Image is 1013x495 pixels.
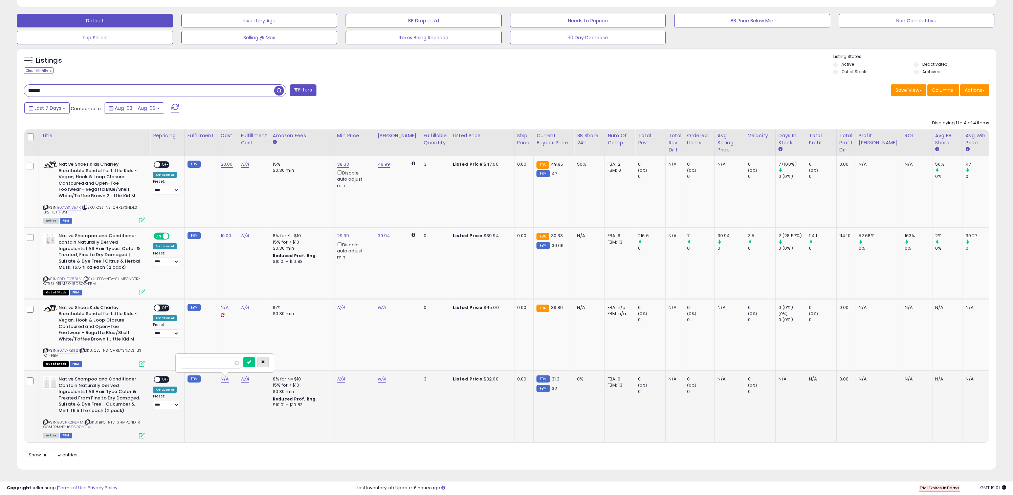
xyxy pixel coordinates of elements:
[17,14,173,27] button: Default
[748,305,775,311] div: 0
[60,218,72,224] span: FBM
[748,389,775,395] div: 0
[608,376,630,382] div: FBA: 0
[337,376,345,383] a: N/A
[608,239,630,245] div: FBM: 13
[966,245,993,251] div: 0
[154,233,163,239] span: ON
[517,233,528,239] div: 0.00
[453,132,511,139] div: Listed Price
[668,305,679,311] div: N/A
[337,132,372,139] div: Min Price
[608,161,630,167] div: FBA: 2
[839,376,851,382] div: 0.00
[809,311,818,316] small: (0%)
[273,253,317,259] b: Reduced Prof. Rng.
[687,305,714,311] div: 0
[71,105,102,112] span: Compared to:
[966,161,993,167] div: 47
[188,161,201,168] small: FBM
[687,173,714,180] div: 0
[43,161,57,168] img: 41x+d4fFPPL._SL40_.jpg
[839,14,995,27] button: Non Competitive
[927,84,959,96] button: Columns
[357,485,1006,491] div: Last InventoryLab Update: 6 hours ago.
[638,305,665,311] div: 0
[966,233,993,239] div: 30.27
[920,485,960,491] span: Trial Expires in days
[687,161,714,167] div: 0
[687,383,697,388] small: (0%)
[809,245,836,251] div: 0
[841,61,854,67] label: Active
[552,170,557,177] span: 47
[453,304,484,311] b: Listed Price:
[43,205,139,215] span: | SKU: CSJ-NS-CHRLYSNDLS-LK2-1CT-FBM
[935,132,960,146] div: Avg BB Share
[24,102,70,114] button: Last 7 Days
[57,205,81,210] a: B07VBNV57R
[58,484,87,491] a: Terms of Use
[517,305,528,311] div: 0.00
[839,305,851,311] div: 0.00
[778,311,788,316] small: (0%)
[181,31,337,44] button: Selling @ Max
[668,132,681,153] div: Total Rev. Diff.
[153,387,177,393] div: Amazon AI
[17,31,173,44] button: Top Sellers
[153,172,177,178] div: Amazon AI
[778,146,783,152] small: Days In Stock.
[517,376,528,382] div: 0.00
[966,132,990,146] div: Avg Win Price
[839,132,853,153] div: Total Profit Diff.
[160,377,171,383] span: OFF
[70,290,82,295] span: FBM
[638,383,647,388] small: (0%)
[188,304,201,311] small: FBM
[453,161,509,167] div: $47.00
[608,132,632,146] div: Num of Comp.
[36,56,62,65] h5: Listings
[59,161,141,201] b: Native Shoes Kids Charley Breathable Sandal for Little Kids - Vegan, Hook & Loop Closure Contoure...
[59,376,141,415] b: Native Shampoo and Conditioner Contain Naturally Derived Ingredients | All Hair Type Color & Trea...
[859,233,902,239] div: 52.68%
[241,304,249,311] a: N/A
[859,305,897,311] div: N/A
[160,162,171,168] span: OFF
[43,305,145,366] div: ASIN:
[453,305,509,311] div: $45.00
[577,161,599,167] div: 50%
[273,396,317,402] b: Reduced Prof. Rng.
[809,233,836,239] div: 114.1
[687,132,712,146] div: Ordered Items
[273,139,277,145] small: Amazon Fees.
[188,232,201,239] small: FBM
[638,173,665,180] div: 0
[378,161,390,168] a: 49.99
[552,385,557,392] span: 32
[932,120,989,126] div: Displaying 1 to 4 of 4 items
[7,485,117,491] div: seller snap | |
[552,376,560,382] span: 31.3
[29,452,78,458] span: Show: entries
[718,161,740,167] div: N/A
[273,239,329,245] div: 15% for > $10
[778,376,801,382] div: N/A
[778,161,806,167] div: 7 (100%)
[809,305,836,311] div: 0
[115,105,156,111] span: Aug-03 - Aug-09
[718,233,745,239] div: 30.94
[290,84,316,96] button: Filters
[718,132,742,153] div: Avg Selling Price
[273,311,329,317] div: $0.30 min
[57,348,78,353] a: B07VFXB1T2
[946,485,950,491] b: 11
[273,376,329,382] div: 8% for <= $10
[718,376,740,382] div: N/A
[577,305,599,311] div: N/A
[608,305,630,311] div: FBA: n/a
[778,173,806,180] div: 0 (0%)
[778,305,806,311] div: 0 (0%)
[241,376,249,383] a: N/A
[809,161,836,167] div: 0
